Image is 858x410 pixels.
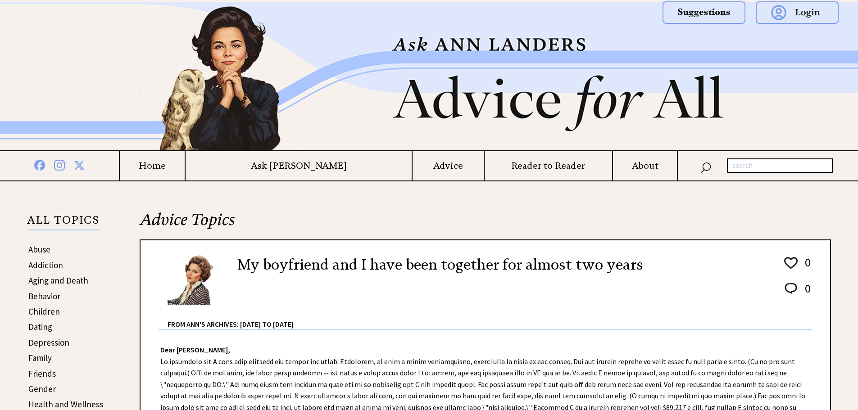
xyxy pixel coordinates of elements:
[28,383,56,394] a: Gender
[754,2,758,150] img: right_new2.png
[168,254,224,305] img: Ann6%20v2%20small.png
[700,160,711,173] img: search_nav.png
[27,215,100,230] p: ALL TOPICS
[120,160,185,171] a: Home
[74,158,85,171] img: x%20blue.png
[28,260,63,270] a: Addiction
[28,399,103,410] a: Health and Wellness
[727,158,833,173] input: search
[28,306,60,317] a: Children
[663,1,745,24] img: suggestions.png
[105,2,754,150] img: header2b_v1.png
[413,160,484,171] a: Advice
[140,209,831,239] h2: Advice Topics
[485,160,613,171] a: Reader to Reader
[160,345,230,354] strong: Dear [PERSON_NAME],
[28,321,52,332] a: Dating
[28,337,69,348] a: Depression
[237,254,643,275] h2: My boyfriend and I have been together for almost two years
[800,281,811,305] td: 0
[783,281,799,296] img: message_round%202.png
[186,160,412,171] a: Ask [PERSON_NAME]
[28,275,88,286] a: Aging and Death
[168,306,812,329] div: From Ann's Archives: [DATE] to [DATE]
[613,160,677,171] a: About
[28,244,50,255] a: Abuse
[783,255,799,271] img: heart_outline%201.png
[28,291,60,302] a: Behavior
[756,1,839,24] img: login.png
[54,158,65,171] img: instagram%20blue.png
[28,352,52,363] a: Family
[28,368,56,379] a: Friends
[800,255,811,280] td: 0
[34,158,45,171] img: facebook%20blue.png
